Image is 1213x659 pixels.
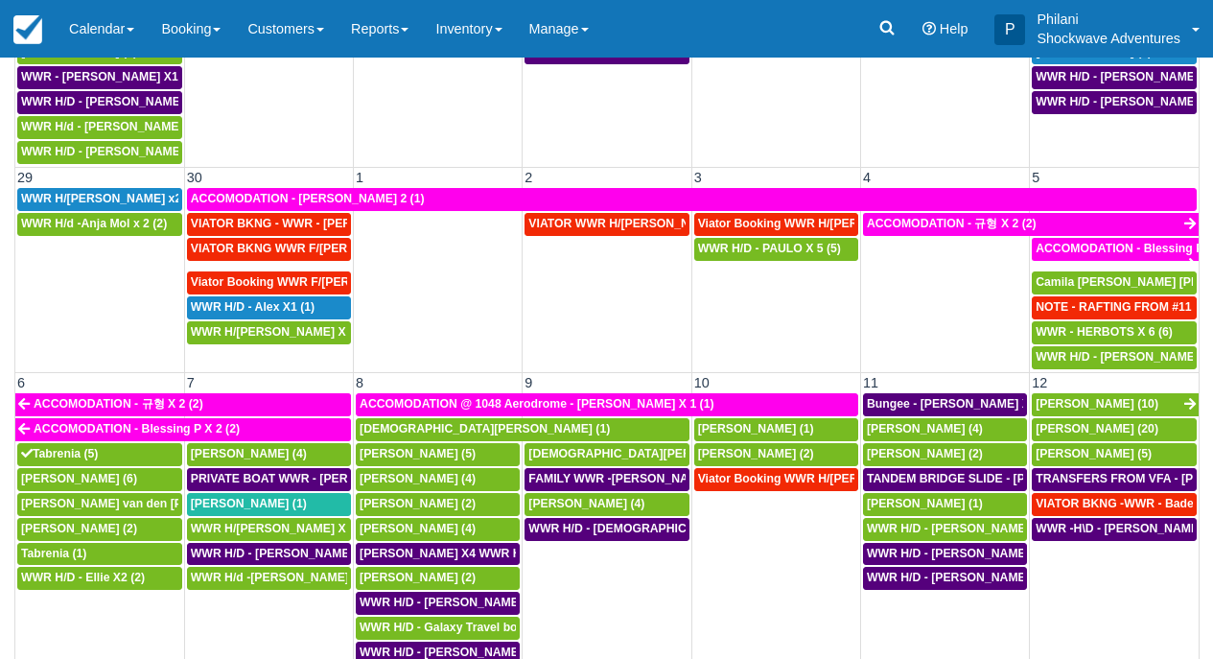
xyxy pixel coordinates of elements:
[863,468,1027,491] a: TANDEM BRIDGE SLIDE - [PERSON_NAME] X1 (1)
[694,468,858,491] a: Viator Booking WWR H/[PERSON_NAME] x 2 (2)
[21,472,137,485] span: [PERSON_NAME] (6)
[360,621,599,634] span: WWR H/D - Galaxy Travel booking x 10 (10)
[17,518,182,541] a: [PERSON_NAME] (2)
[863,418,1027,441] a: [PERSON_NAME] (4)
[698,472,966,485] span: Viator Booking WWR H/[PERSON_NAME] x 2 (2)
[528,472,745,485] span: FAMILY WWR -[PERSON_NAME] X4 (4)
[863,443,1027,466] a: [PERSON_NAME] (2)
[356,468,520,491] a: [PERSON_NAME] (4)
[528,522,861,535] span: WWR H/D - [DEMOGRAPHIC_DATA][PERSON_NAME] X1 (1)
[1032,443,1197,466] a: [PERSON_NAME] (5)
[694,213,858,236] a: Viator Booking WWR H/[PERSON_NAME] 4 (3)
[191,472,436,485] span: PRIVATE BOAT WWR - [PERSON_NAME] (1)
[356,543,520,566] a: [PERSON_NAME] X4 WWR H/D (4)
[1032,468,1197,491] a: TRANSFERS FROM VFA - [PERSON_NAME] X 10 (10)
[17,188,182,211] a: WWR H/[PERSON_NAME] x2 (2)
[15,418,351,441] a: ACCOMODATION - Blessing P X 2 (2)
[1032,346,1197,369] a: WWR H/D - [PERSON_NAME] 1 (1)
[1032,91,1197,114] a: WWR H/D - [PERSON_NAME] X1 (1)
[692,170,704,185] span: 3
[523,375,534,390] span: 9
[187,213,351,236] a: VIATOR BKNG - WWR - [PERSON_NAME] X 2 (2)
[867,547,1065,560] span: WWR H/D - [PERSON_NAME] X4 (4)
[1030,170,1041,185] span: 5
[694,443,858,466] a: [PERSON_NAME] (2)
[187,321,351,344] a: WWR H/[PERSON_NAME] X 5 (5)
[354,170,365,185] span: 1
[528,497,644,510] span: [PERSON_NAME] (4)
[1032,493,1197,516] a: VIATOR BKNG -WWR - Badenhorst, [PERSON_NAME] X 5 (5)
[356,443,520,466] a: [PERSON_NAME] (5)
[354,375,365,390] span: 8
[17,141,182,164] a: WWR H/D - [PERSON_NAME] X 2 (2)
[360,447,476,460] span: [PERSON_NAME] (5)
[360,497,476,510] span: [PERSON_NAME] (2)
[17,468,182,491] a: [PERSON_NAME] (6)
[692,375,711,390] span: 10
[13,15,42,44] img: checkfront-main-nav-mini-logo.png
[1037,29,1180,48] p: Shockwave Adventures
[17,567,182,590] a: WWR H/D - Ellie X2 (2)
[523,170,534,185] span: 2
[191,547,389,560] span: WWR H/D - [PERSON_NAME] X4 (4)
[21,447,98,460] span: Tabrenia (5)
[185,170,204,185] span: 30
[360,422,610,435] span: [DEMOGRAPHIC_DATA][PERSON_NAME] (1)
[867,571,1065,584] span: WWR H/D - [PERSON_NAME] X1 (1)
[187,468,351,491] a: PRIVATE BOAT WWR - [PERSON_NAME] (1)
[17,213,182,236] a: WWR H/d -Anja Mol x 2 (2)
[187,271,351,294] a: Viator Booking WWR F/[PERSON_NAME] 2 (1)
[863,543,1027,566] a: WWR H/D - [PERSON_NAME] X4 (4)
[191,497,307,510] span: [PERSON_NAME] (1)
[1032,393,1199,416] a: [PERSON_NAME] (10)
[356,493,520,516] a: [PERSON_NAME] (2)
[863,493,1027,516] a: [PERSON_NAME] (1)
[21,95,220,108] span: WWR H/D - [PERSON_NAME] X3 (3)
[17,543,182,566] a: Tabrenia (1)
[191,522,373,535] span: WWR H/[PERSON_NAME] X 4 (4)
[15,170,35,185] span: 29
[360,522,476,535] span: [PERSON_NAME] (4)
[1032,418,1197,441] a: [PERSON_NAME] (20)
[867,522,1065,535] span: WWR H/D - [PERSON_NAME] X5 (5)
[694,238,858,261] a: WWR H/D - PAULO X 5 (5)
[1037,10,1180,29] p: Philani
[994,14,1025,45] div: P
[525,518,688,541] a: WWR H/D - [DEMOGRAPHIC_DATA][PERSON_NAME] X1 (1)
[867,497,983,510] span: [PERSON_NAME] (1)
[356,617,520,640] a: WWR H/D - Galaxy Travel booking x 10 (10)
[698,242,841,255] span: WWR H/D - PAULO X 5 (5)
[21,522,137,535] span: [PERSON_NAME] (2)
[356,567,520,590] a: [PERSON_NAME] (2)
[21,217,167,230] span: WWR H/d -Anja Mol x 2 (2)
[360,646,558,659] span: WWR H/D - [PERSON_NAME] X2 (2)
[528,447,779,460] span: [DEMOGRAPHIC_DATA][PERSON_NAME] (1)
[15,375,27,390] span: 6
[1032,321,1197,344] a: WWR - HERBOTS X 6 (6)
[356,393,858,416] a: ACCOMODATION @ 1048 Aerodrome - [PERSON_NAME] X 1 (1)
[191,217,460,230] span: VIATOR BKNG - WWR - [PERSON_NAME] X 2 (2)
[525,443,688,466] a: [DEMOGRAPHIC_DATA][PERSON_NAME] (1)
[17,91,182,114] a: WWR H/D - [PERSON_NAME] X3 (3)
[698,447,814,460] span: [PERSON_NAME] (2)
[360,472,476,485] span: [PERSON_NAME] (4)
[191,192,425,205] span: ACCOMODATION - [PERSON_NAME] 2 (1)
[21,547,86,560] span: Tabrenia (1)
[191,571,387,584] span: WWR H/d -[PERSON_NAME] X 2 (2)
[863,393,1027,416] a: Bungee - [PERSON_NAME] X1 (1)
[21,497,287,510] span: [PERSON_NAME] van den [PERSON_NAME] (4)
[356,592,520,615] a: WWR H/D - [PERSON_NAME] X 5 (5)
[525,493,688,516] a: [PERSON_NAME] (4)
[17,443,182,466] a: Tabrenia (5)
[867,447,983,460] span: [PERSON_NAME] (2)
[17,493,182,516] a: [PERSON_NAME] van den [PERSON_NAME] (4)
[15,393,351,416] a: ACCOMODATION - 규형 X 2 (2)
[21,120,218,133] span: WWR H/d - [PERSON_NAME] X4 (4)
[863,567,1027,590] a: WWR H/D - [PERSON_NAME] X1 (1)
[187,238,351,261] a: VIATOR BKNG WWR F/[PERSON_NAME], [PERSON_NAME] 5 (5)
[698,217,956,230] span: Viator Booking WWR H/[PERSON_NAME] 4 (3)
[187,567,351,590] a: WWR H/d -[PERSON_NAME] X 2 (2)
[1030,375,1049,390] span: 12
[17,116,182,139] a: WWR H/d - [PERSON_NAME] X4 (4)
[191,300,315,314] span: WWR H/D - Alex X1 (1)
